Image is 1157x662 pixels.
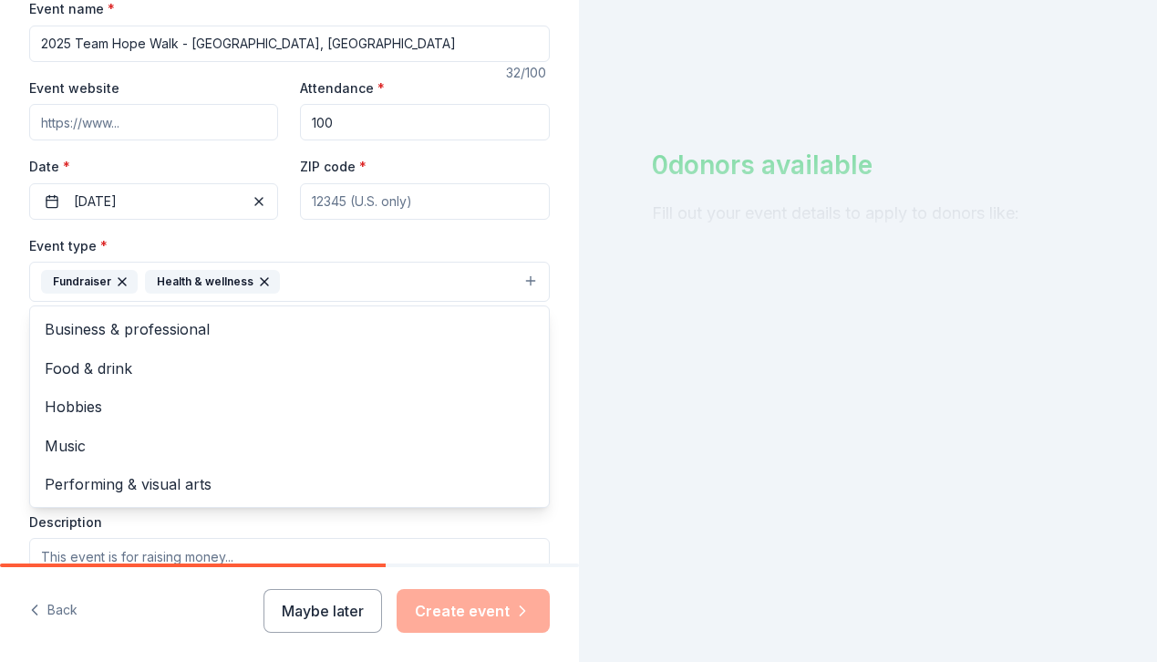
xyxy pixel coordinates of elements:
[45,472,534,496] span: Performing & visual arts
[45,395,534,419] span: Hobbies
[45,357,534,380] span: Food & drink
[29,262,550,302] button: FundraiserHealth & wellness
[41,270,138,294] div: Fundraiser
[45,317,534,341] span: Business & professional
[145,270,280,294] div: Health & wellness
[45,434,534,458] span: Music
[29,305,550,508] div: FundraiserHealth & wellness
